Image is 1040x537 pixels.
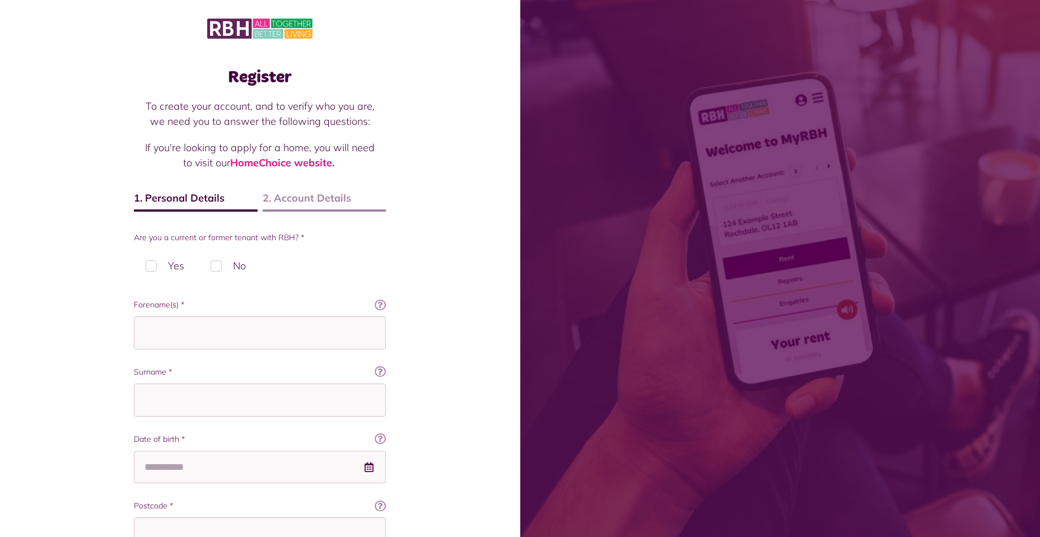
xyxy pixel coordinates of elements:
[134,67,386,87] h1: Register
[134,232,386,244] label: Are you a current or former tenant with RBH? *
[145,140,375,170] p: If you're looking to apply for a home, you will need to visit our
[134,299,386,311] label: Forename(s) *
[207,17,313,40] img: MyRBH
[134,433,386,445] label: Date of birth *
[134,366,386,378] label: Surname *
[134,190,258,212] span: 1. Personal Details
[230,156,334,169] a: HomeChoice website.
[134,249,196,282] label: Yes
[199,249,258,282] label: No
[134,500,386,512] label: Postcode *
[263,190,386,212] span: 2. Account Details
[145,99,375,129] p: To create your account, and to verify who you are, we need you to answer the following questions:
